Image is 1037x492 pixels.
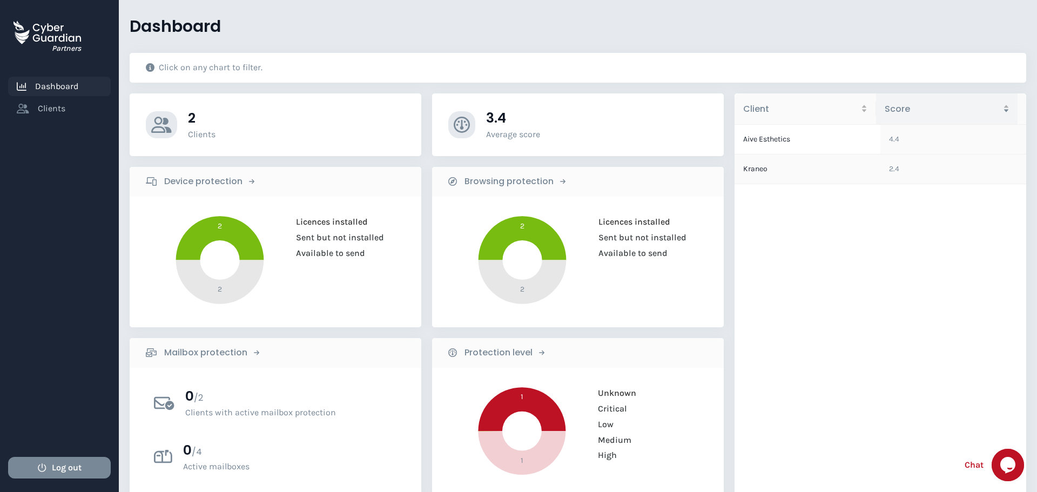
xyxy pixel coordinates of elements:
[38,102,65,115] span: Clients
[590,403,628,414] span: Critical
[590,388,637,398] span: Unknown
[889,164,899,173] span: 2.4
[590,450,617,461] span: High
[885,102,1000,116] span: Score
[52,461,82,474] span: Log out
[590,419,614,429] span: Low
[288,217,368,227] span: Licences installed
[590,217,670,227] span: Licences installed
[288,232,384,242] span: Sent but not installed
[164,346,247,359] b: Mailbox protection
[185,388,398,405] h3: 0
[590,248,668,258] span: Available to send
[183,461,397,472] p: Active mailboxes
[188,110,406,126] h3: 2
[8,99,111,118] a: Clients
[735,125,880,154] td: Aive Esthetics
[965,459,984,471] span: Chat
[35,80,78,93] span: Dashboard
[185,407,398,418] p: Clients with active mailbox protection
[14,14,81,55] a: Partners
[52,44,81,53] h3: Partners
[146,438,405,476] button: filter by mailbox licenses
[486,129,708,140] p: Average score
[192,446,202,458] span: / 4
[486,110,708,126] h3: 3.4
[159,62,262,73] p: Click on any chart to filter.
[288,248,365,258] span: Available to send
[992,449,1026,481] iframe: chat widget
[590,435,632,445] span: Medium
[464,175,554,188] b: Browsing protection
[188,129,406,140] p: Clients
[735,93,876,125] th: Client
[194,392,203,404] span: / 2
[130,16,1026,37] h3: Dashboard
[183,442,397,459] h3: 0
[743,102,859,116] span: Client
[735,154,880,184] td: Kraneo
[590,232,686,242] span: Sent but not installed
[889,134,899,144] span: 4.4
[146,384,405,422] button: filter by active mailbox protection
[876,93,1018,125] th: Score
[8,77,111,96] a: Dashboard
[8,457,111,478] button: Log out
[464,346,533,359] b: Protection level
[164,175,243,188] b: Device protection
